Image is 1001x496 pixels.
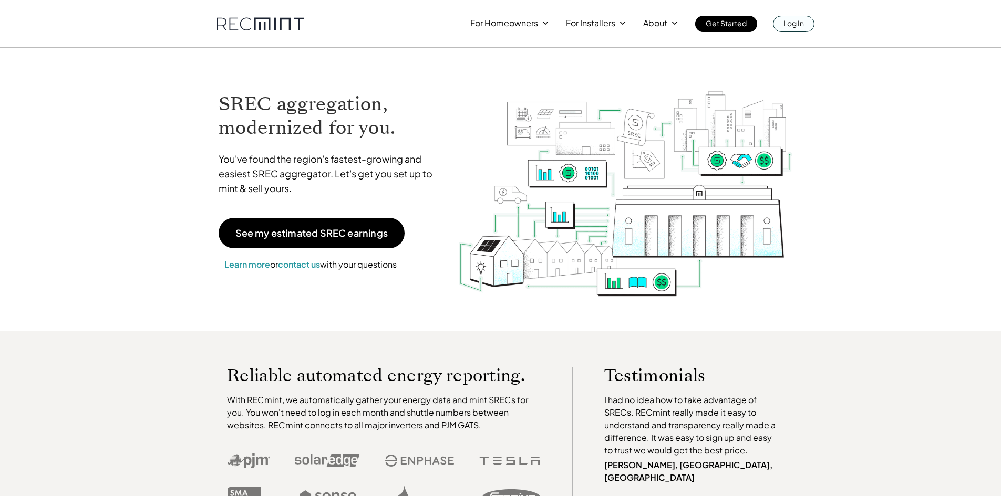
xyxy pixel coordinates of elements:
p: For Homeowners [470,16,538,30]
p: You've found the region's fastest-growing and easiest SREC aggregator. Let's get you set up to mi... [219,152,442,196]
p: For Installers [566,16,615,30]
h1: SREC aggregation, modernized for you. [219,92,442,140]
p: or with your questions [219,258,403,271]
a: See my estimated SREC earnings [219,218,405,248]
img: RECmint value cycle [458,64,793,299]
p: Log In [783,16,804,30]
p: Testimonials [604,367,761,383]
a: Log In [773,16,814,32]
a: Learn more [224,259,270,270]
p: I had no idea how to take advantage of SRECs. RECmint really made it easy to understand and trans... [604,394,781,457]
p: About [643,16,667,30]
p: Get Started [706,16,747,30]
p: [PERSON_NAME], [GEOGRAPHIC_DATA], [GEOGRAPHIC_DATA] [604,459,781,484]
a: contact us [278,259,320,270]
p: Reliable automated energy reporting. [227,367,540,383]
a: Get Started [695,16,757,32]
p: See my estimated SREC earnings [235,228,388,238]
p: With RECmint, we automatically gather your energy data and mint SRECs for you. You won't need to ... [227,394,540,431]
